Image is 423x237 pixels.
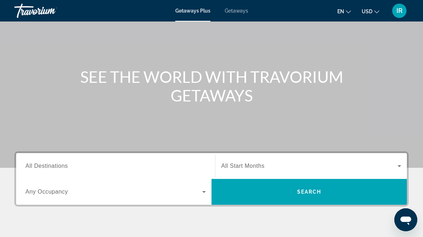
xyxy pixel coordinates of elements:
a: Getaways Plus [175,8,210,14]
button: Search [211,179,407,205]
button: User Menu [390,3,409,18]
span: All Destinations [25,163,68,169]
button: Change language [337,6,351,16]
span: Any Occupancy [25,189,68,195]
h1: SEE THE WORLD WITH TRAVORIUM GETAWAYS [77,67,346,105]
a: Getaways [225,8,248,14]
a: Travorium [14,1,86,20]
span: All Start Months [221,163,265,169]
span: en [337,9,344,14]
span: IR [396,7,403,14]
iframe: Button to launch messaging window [394,208,417,231]
span: USD [362,9,372,14]
span: Search [297,189,322,195]
button: Change currency [362,6,379,16]
div: Search widget [16,153,407,205]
